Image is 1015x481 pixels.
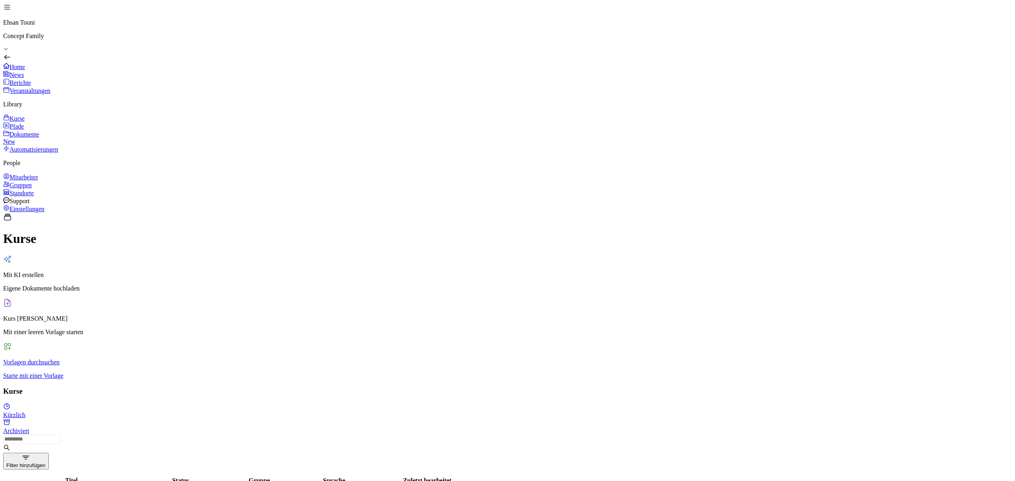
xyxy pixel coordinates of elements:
[3,181,1012,189] a: Gruppen
[3,453,49,469] button: Filter hinzufügen
[3,419,1012,435] a: Archiviert
[3,79,1012,87] a: Berichte
[3,145,1012,153] a: Automatisierungen
[3,138,1012,145] div: New
[3,101,1012,108] p: Library
[3,271,1012,279] p: Mit KI erstellen
[3,173,1012,181] a: Mitarbeiter
[3,63,1012,71] a: Home
[3,114,1012,122] a: Kurse
[3,372,1012,379] p: Starte mit einer Vorlage
[3,189,1012,197] a: Standorte
[3,160,1012,167] p: People
[3,122,1012,130] a: Pfade
[3,71,1012,79] a: News
[3,387,1012,396] h3: Kurse
[3,130,1012,145] div: Dokumente
[3,205,1012,213] a: Einstellungen
[3,231,1012,246] h1: Kurse
[3,197,1012,205] div: Support
[3,33,1012,40] p: Concept Family
[3,329,1012,336] p: Mit einer leeren Vorlage starten
[3,19,1012,26] p: Ehsan Touni
[3,315,1012,322] p: Kurs [PERSON_NAME]
[3,130,1012,145] a: DokumenteNew
[3,359,1012,366] p: Vorlagen durchsuchen
[3,285,1012,292] p: Eigene Dokumente hochladen
[3,87,1012,94] a: Veranstaltungen
[3,342,1012,379] a: Vorlagen durchsuchenStarte mit einer Vorlage
[3,403,1012,419] a: Kürzlich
